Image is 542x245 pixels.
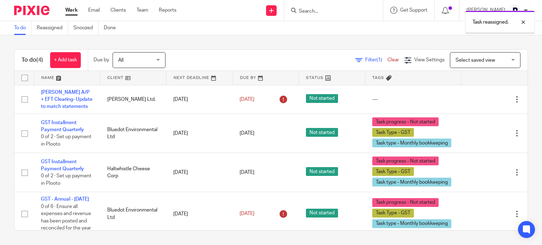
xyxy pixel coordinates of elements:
img: deximal_460x460_FB_Twitter.png [509,5,520,16]
span: Task type - Monthly bookkeeping [372,139,451,147]
span: Not started [306,128,338,137]
td: [DATE] [166,114,233,153]
a: Team [137,7,148,14]
span: Task Type - GST [372,167,414,176]
span: (4) [36,57,43,63]
span: View Settings [414,57,445,62]
a: GST Installment Payment Quarterly [41,159,84,171]
a: [PERSON_NAME] A/P + EFT Clearing- Update to match statements [41,90,92,109]
span: Filter [365,57,387,62]
span: Not started [306,209,338,218]
a: Clear [387,57,399,62]
td: Bluedot Environmental Ltd [100,114,167,153]
span: [DATE] [240,131,254,136]
span: Not started [306,167,338,176]
span: Select saved view [456,58,495,63]
a: GST Installment Payment Quarterly [41,120,84,132]
span: Not started [306,94,338,103]
span: (1) [377,57,382,62]
a: Snoozed [73,21,98,35]
td: Bluedot Environmental Ltd [100,192,167,235]
span: Task progress - Not started [372,117,439,126]
p: Task reassigned. [472,19,508,26]
a: GST - Annual - [DATE] [41,197,89,202]
span: Tags [372,76,384,80]
a: + Add task [50,52,81,68]
span: [DATE] [240,97,254,102]
span: 0 of 2 · Set up payment in Plooto [41,173,91,186]
img: Pixie [14,6,49,15]
h1: To do [22,56,43,64]
span: Task type - Monthly bookkeeping [372,219,451,228]
td: Haltwhistle Cheese Corp [100,153,167,192]
a: Done [104,21,121,35]
td: [DATE] [166,85,233,114]
a: Email [88,7,100,14]
span: Task Type - GST [372,209,414,218]
span: Task Type - GST [372,128,414,137]
div: --- [372,96,454,103]
span: [DATE] [240,212,254,216]
a: To do [14,21,31,35]
span: 0 of 2 · Set up payment in Plooto [41,134,91,147]
span: 0 of 6 · Ensure all expenses and revenue has been posted and reconciled for the year [41,204,91,231]
span: Task progress - Not started [372,157,439,165]
span: [DATE] [240,170,254,175]
a: Work [65,7,78,14]
span: All [118,58,124,63]
span: Task progress - Not started [372,198,439,207]
span: Task type - Monthly bookkeeping [372,178,451,186]
td: [DATE] [166,153,233,192]
td: [PERSON_NAME] Ltd. [100,85,167,114]
a: Clients [110,7,126,14]
a: Reports [159,7,176,14]
td: [DATE] [166,192,233,235]
a: Reassigned [37,21,68,35]
p: Due by [94,56,109,63]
